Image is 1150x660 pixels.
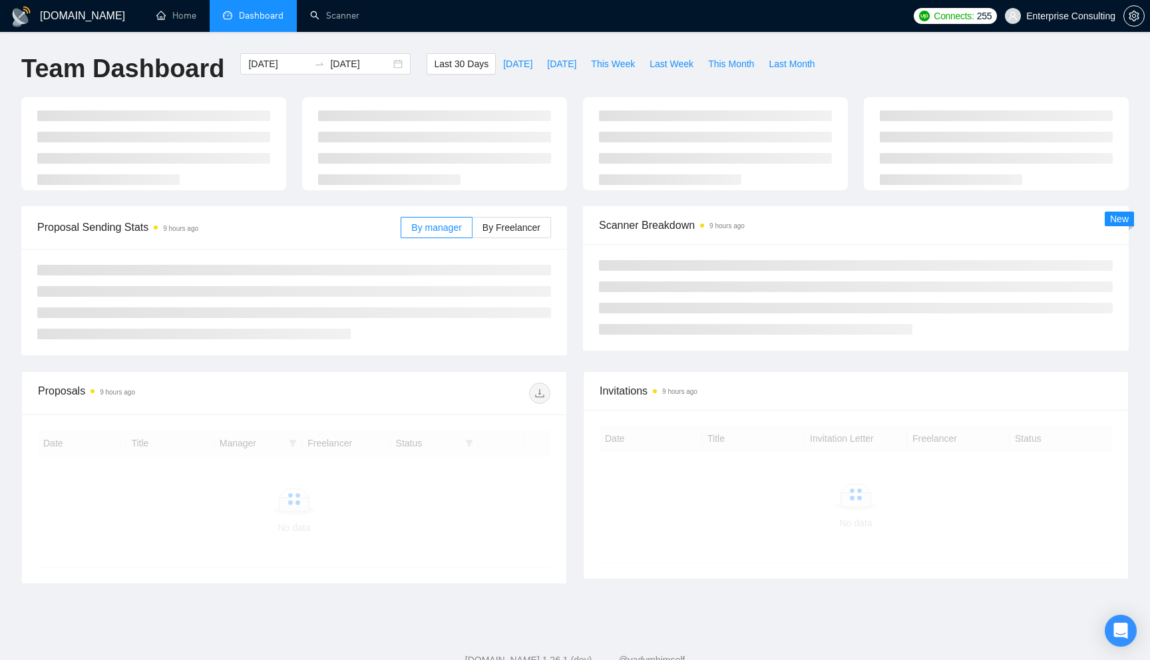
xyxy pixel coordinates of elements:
button: This Month [701,53,761,75]
button: setting [1123,5,1145,27]
span: Scanner Breakdown [599,217,1113,234]
button: Last Week [642,53,701,75]
span: Last 30 Days [434,57,488,71]
button: This Week [584,53,642,75]
time: 9 hours ago [709,222,745,230]
time: 9 hours ago [100,389,135,396]
time: 9 hours ago [163,225,198,232]
input: Start date [248,57,309,71]
button: Last 30 Days [427,53,496,75]
button: Last Month [761,53,822,75]
a: homeHome [156,10,196,21]
span: By manager [411,222,461,233]
span: Last Week [650,57,693,71]
span: Invitations [600,383,1112,399]
span: Proposal Sending Stats [37,219,401,236]
span: 255 [977,9,992,23]
a: setting [1123,11,1145,21]
input: End date [330,57,391,71]
span: dashboard [223,11,232,20]
span: Last Month [769,57,815,71]
span: setting [1124,11,1144,21]
div: Proposals [38,383,294,404]
span: [DATE] [547,57,576,71]
span: Connects: [934,9,974,23]
a: searchScanner [310,10,359,21]
span: By Freelancer [482,222,540,233]
span: to [314,59,325,69]
div: Open Intercom Messenger [1105,615,1137,647]
img: upwork-logo.png [919,11,930,21]
span: Dashboard [239,10,284,21]
span: This Week [591,57,635,71]
span: New [1110,214,1129,224]
h1: Team Dashboard [21,53,224,84]
button: [DATE] [540,53,584,75]
span: swap-right [314,59,325,69]
time: 9 hours ago [662,388,697,395]
span: user [1008,11,1018,21]
span: This Month [708,57,754,71]
span: [DATE] [503,57,532,71]
img: logo [11,6,32,27]
button: [DATE] [496,53,540,75]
